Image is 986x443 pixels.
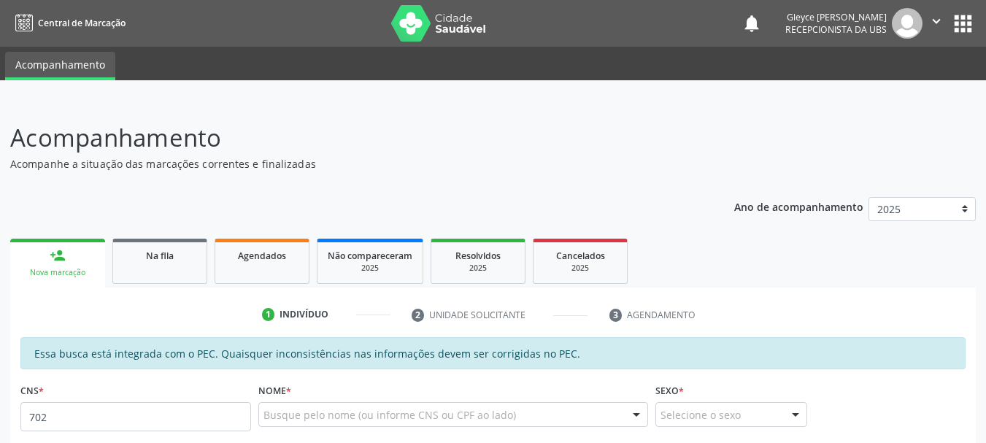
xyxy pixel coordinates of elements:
p: Acompanhamento [10,120,686,156]
div: Nova marcação [20,267,95,278]
div: Gleyce [PERSON_NAME] [785,11,887,23]
img: img [892,8,923,39]
div: 1 [262,308,275,321]
i:  [928,13,944,29]
div: Indivíduo [280,308,328,321]
span: Na fila [146,250,174,262]
a: Acompanhamento [5,52,115,80]
p: Acompanhe a situação das marcações correntes e finalizadas [10,156,686,172]
button: apps [950,11,976,36]
span: Busque pelo nome (ou informe CNS ou CPF ao lado) [263,407,516,423]
div: Essa busca está integrada com o PEC. Quaisquer inconsistências nas informações devem ser corrigid... [20,337,966,369]
div: 2025 [544,263,617,274]
span: Agendados [238,250,286,262]
label: Sexo [655,380,684,402]
span: Selecione o sexo [660,407,741,423]
span: Resolvidos [455,250,501,262]
span: Central de Marcação [38,17,126,29]
button: notifications [742,13,762,34]
div: 2025 [328,263,412,274]
a: Central de Marcação [10,11,126,35]
div: 2025 [442,263,515,274]
div: person_add [50,247,66,263]
button:  [923,8,950,39]
span: Cancelados [556,250,605,262]
label: Nome [258,380,291,402]
span: Não compareceram [328,250,412,262]
p: Ano de acompanhamento [734,197,863,215]
span: Recepcionista da UBS [785,23,887,36]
